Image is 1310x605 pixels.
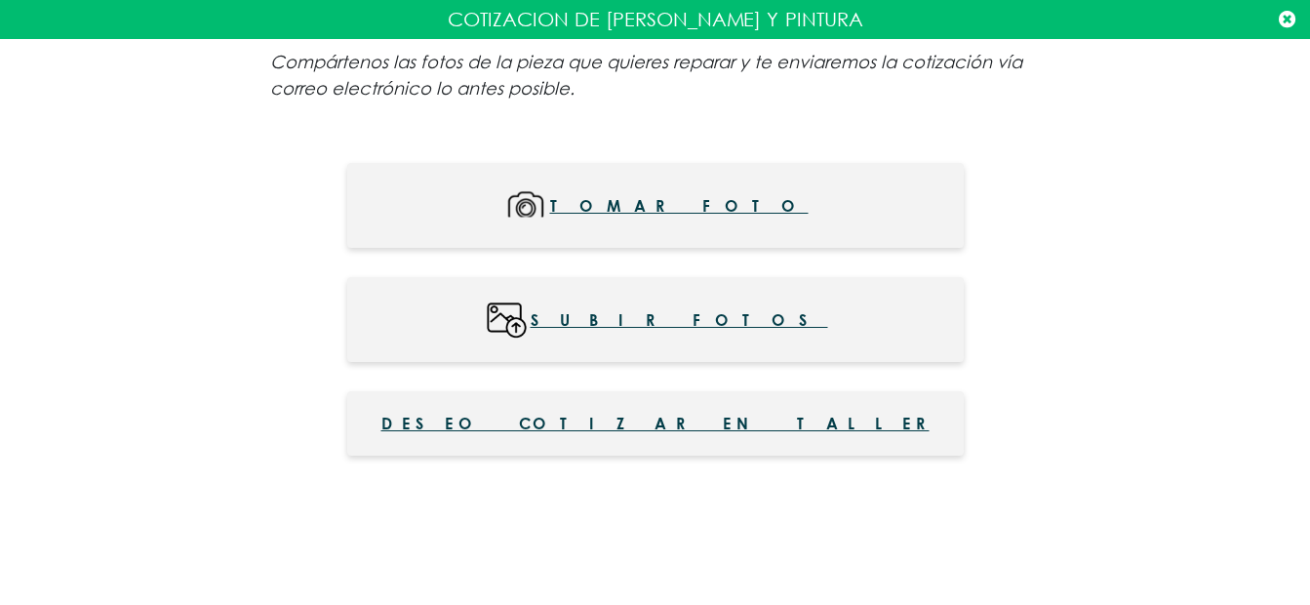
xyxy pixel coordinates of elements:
p: Compártenos las fotos de la pieza que quieres reparar y te enviaremos la cotización vía correo el... [270,49,1041,101]
img: wWc3mI9nliSrAAAAABJRU5ErkJggg== [483,298,531,342]
img: mMoqUg+Y6aUS6LnDlxD7Bo0MZxWs6HFM5cnHM4Qtg4Rn [502,183,550,227]
span: Deseo cotizar en taller [381,412,930,435]
button: Tomar foto [347,163,964,248]
button: Deseo cotizar en taller [347,391,964,456]
span: Tomar foto [550,183,809,227]
span: Subir fotos [531,298,828,342]
p: COTIZACION DE [PERSON_NAME] Y PINTURA [15,5,1295,34]
button: Subir fotos [347,277,964,362]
